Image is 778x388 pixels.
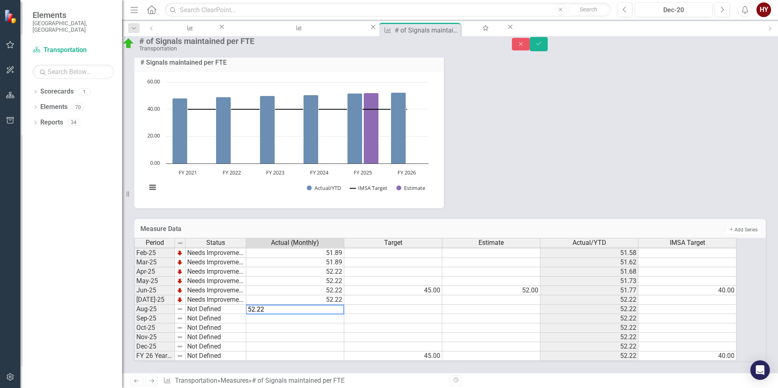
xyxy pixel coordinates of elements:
[396,184,425,192] button: Show Estimate
[398,169,416,176] text: FY 2026
[635,2,712,17] button: Dec-20
[186,286,246,295] td: Needs Improvement
[226,23,369,33] a: % of Signals operating at an acceptable Level of Service
[638,5,710,15] div: Dec-20
[442,286,540,295] td: 52.00
[364,93,379,163] path: FY 2025 , 52. Estimate.
[540,286,638,295] td: 51.77
[147,182,158,193] button: View chart menu, Chart
[750,360,770,380] div: Open Intercom Messenger
[246,277,344,286] td: 52.22
[404,184,425,192] text: Estimate
[233,31,362,41] div: % of Signals operating at an acceptable Level of Service
[122,37,135,50] img: On Target
[186,314,246,323] td: Not Defined
[391,92,406,163] path: FY 2026, 52.22. Actual/YTD.
[726,226,760,234] button: Add Series
[354,169,372,176] text: FY 2025
[142,78,436,200] div: Chart. Highcharts interactive chart.
[134,267,175,277] td: Apr-25
[177,315,183,322] img: 8DAGhfEEPCf229AAAAAElFTkSuQmCC
[344,351,442,361] td: 45.00
[177,306,183,312] img: 8DAGhfEEPCf229AAAAAElFTkSuQmCC
[246,248,344,258] td: 51.89
[72,104,85,111] div: 70
[462,23,506,33] a: My Favorites
[177,325,183,331] img: 8DAGhfEEPCf229AAAAAElFTkSuQmCC
[186,277,246,286] td: Needs Improvement
[177,334,183,340] img: 8DAGhfEEPCf229AAAAAElFTkSuQmCC
[33,46,114,55] a: Transportation
[260,96,275,163] path: FY 2023, 49.95. Actual/YTD.
[395,25,459,35] div: # of Signals maintained per FTE
[221,377,249,384] a: Measures
[78,88,91,95] div: 1
[177,240,184,246] img: 8DAGhfEEPCf229AAAAAElFTkSuQmCC
[540,248,638,258] td: 51.58
[186,295,246,305] td: Needs Improvement
[134,342,175,351] td: Dec-25
[139,37,496,46] div: # of Signals maintained per FTE
[266,169,284,176] text: FY 2023
[580,6,597,13] span: Search
[186,248,246,258] td: Needs Improvement
[134,277,175,286] td: May-25
[670,239,705,246] span: IMSA Target
[540,314,638,323] td: 52.22
[167,31,210,41] div: # Signals analyzed
[40,87,74,96] a: Scorecards
[186,267,246,277] td: Needs Improvement
[186,305,246,314] td: Not Defined
[638,286,736,295] td: 40.00
[4,9,18,24] img: ClearPoint Strategy
[573,239,606,246] span: Actual/YTD
[186,258,246,267] td: Needs Improvement
[540,267,638,277] td: 51.68
[307,184,341,192] button: Show Actual/YTD
[384,239,402,246] span: Target
[177,259,183,266] img: TnMDeAgwAPMxUmUi88jYAAAAAElFTkSuQmCC
[179,169,197,176] text: FY 2021
[246,267,344,277] td: 52.22
[33,65,114,79] input: Search Below...
[147,105,160,112] text: 40.00
[540,277,638,286] td: 51.73
[177,268,183,275] img: TnMDeAgwAPMxUmUi88jYAAAAAElFTkSuQmCC
[134,305,175,314] td: Aug-25
[140,225,481,233] h3: Measure Data
[163,376,444,386] div: » »
[568,4,609,15] button: Search
[134,295,175,305] td: [DATE]-25
[470,31,499,41] div: My Favorites
[147,132,160,139] text: 20.00
[175,377,217,384] a: Transportation
[140,59,438,66] h3: # Signals maintained per FTE
[347,93,363,163] path: FY 2025 , 51.7675. Actual/YTD.
[147,78,160,85] text: 60.00
[540,342,638,351] td: 52.22
[186,351,246,361] td: Not Defined
[33,10,114,20] span: Elements
[344,286,442,295] td: 45.00
[40,102,68,112] a: Elements
[177,296,183,303] img: TnMDeAgwAPMxUmUi88jYAAAAAElFTkSuQmCC
[165,3,611,17] input: Search ClearPoint...
[540,295,638,305] td: 52.22
[310,169,329,176] text: FY 2024
[223,169,241,176] text: FY 2022
[160,23,218,33] a: # Signals analyzed
[350,184,387,192] button: Show IMSA Target
[146,239,164,246] span: Period
[177,287,183,294] img: TnMDeAgwAPMxUmUi88jYAAAAAElFTkSuQmCC
[206,239,225,246] span: Status
[246,258,344,267] td: 51.89
[246,295,344,305] td: 52.22
[177,250,183,256] img: TnMDeAgwAPMxUmUi88jYAAAAAElFTkSuQmCC
[173,98,188,163] path: FY 2021, 48.1175. Actual/YTD.
[134,248,175,258] td: Feb-25
[756,2,771,17] button: HY
[134,258,175,267] td: Mar-25
[271,239,319,246] span: Actual (Monthly)
[216,97,231,163] path: FY 2022, 49.2. Actual/YTD.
